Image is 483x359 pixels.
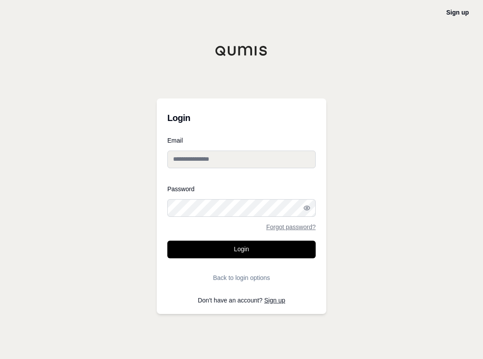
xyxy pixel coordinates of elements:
label: Password [167,186,316,192]
a: Sign up [264,297,285,304]
button: Login [167,241,316,258]
p: Don't have an account? [167,297,316,303]
img: Qumis [215,45,268,56]
a: Forgot password? [266,224,316,230]
h3: Login [167,109,316,127]
label: Email [167,137,316,144]
button: Back to login options [167,269,316,287]
a: Sign up [446,9,469,16]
